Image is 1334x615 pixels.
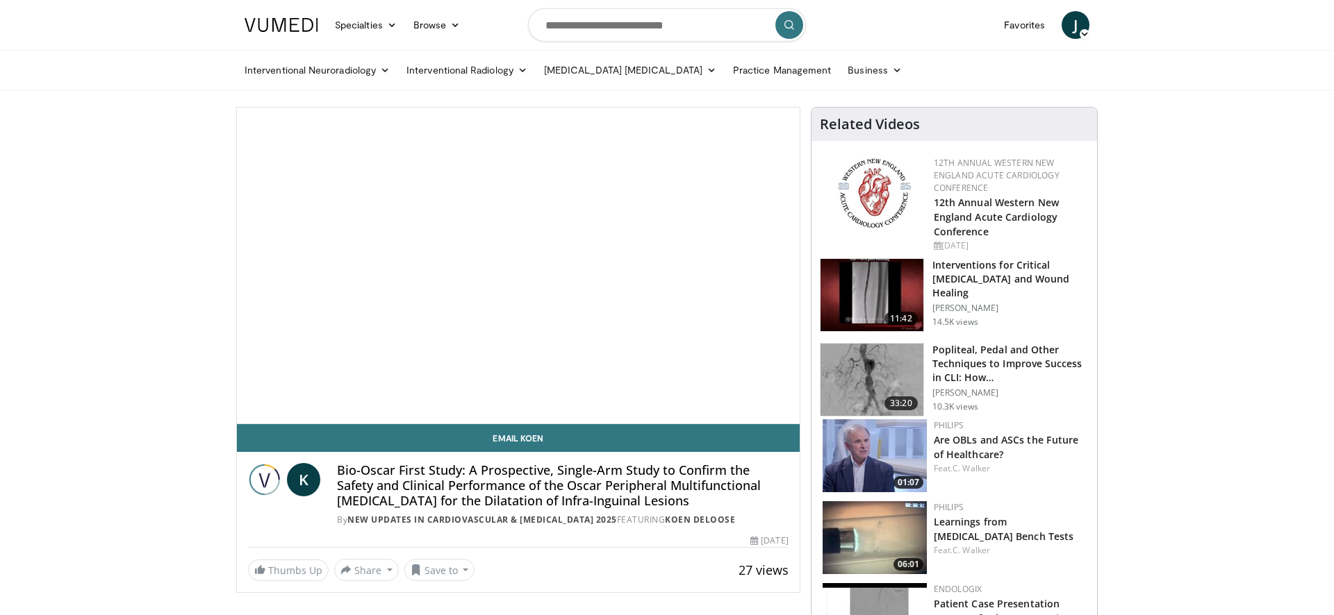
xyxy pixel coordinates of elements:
[934,196,1059,238] a: 12th Annual Western New England Acute Cardiology Conference
[528,8,806,42] input: Search topics, interventions
[536,56,725,84] a: [MEDICAL_DATA] [MEDICAL_DATA]
[337,463,788,508] h4: Bio-Oscar First Study: A Prospective, Single-Arm Study to Confirm the Safety and Clinical Perform...
[248,559,329,581] a: Thumbs Up
[932,317,978,328] p: 14.5K views
[334,559,399,581] button: Share
[823,419,927,492] a: 01:07
[884,396,918,410] span: 33:20
[820,343,1089,416] a: 33:20 Popliteal, Pedal and Other Techniques to Improve Success in CLI: How… [PERSON_NAME] 10.3K v...
[934,462,1086,475] div: Feat.
[934,239,1086,252] div: [DATE]
[823,501,927,574] a: 06:01
[953,462,990,474] a: C. Walker
[836,157,913,230] img: 0954f259-7907-4053-a817-32a96463ecc8.png.150x105_q85_autocrop_double_scale_upscale_version-0.2.png
[398,56,536,84] a: Interventional Radiology
[934,433,1079,461] a: Are OBLs and ASCs the Future of Healthcare?
[953,544,990,556] a: C. Walker
[894,476,923,489] span: 01:07
[1062,11,1089,39] a: J
[934,501,964,513] a: Philips
[237,424,800,452] a: Email Koen
[996,11,1053,39] a: Favorites
[820,116,920,133] h4: Related Videos
[404,559,475,581] button: Save to
[934,515,1074,543] a: Learnings from [MEDICAL_DATA] Bench Tests
[327,11,405,39] a: Specialties
[821,344,923,416] img: T6d-rUZNqcn4uJqH4xMDoxOjBrO-I4W8.150x105_q85_crop-smart_upscale.jpg
[248,463,281,496] img: New Updates in Cardiovascular & Interventional Radiology 2025
[725,56,839,84] a: Practice Management
[750,534,788,547] div: [DATE]
[405,11,469,39] a: Browse
[347,514,617,525] a: New Updates in Cardiovascular & [MEDICAL_DATA] 2025
[236,56,398,84] a: Interventional Neuroradiology
[932,258,1089,300] h3: Interventions for Critical [MEDICAL_DATA] and Wound Healing
[934,157,1060,194] a: 12th Annual Western New England Acute Cardiology Conference
[820,258,1089,332] a: 11:42 Interventions for Critical [MEDICAL_DATA] and Wound Healing [PERSON_NAME] 14.5K views
[287,463,320,496] a: K
[245,18,318,32] img: VuMedi Logo
[932,343,1089,385] h3: Popliteal, Pedal and Other Techniques to Improve Success in CLI: How…
[932,387,1089,398] p: [PERSON_NAME]
[934,419,964,431] a: Philips
[934,544,1086,557] div: Feat.
[839,56,910,84] a: Business
[823,419,927,492] img: 75a3f960-6a0f-456d-866c-450ec948de62.150x105_q85_crop-smart_upscale.jpg
[821,259,923,331] img: 243716_0000_1.png.150x105_q85_crop-smart_upscale.jpg
[739,562,789,578] span: 27 views
[884,312,918,326] span: 11:42
[665,514,735,525] a: Koen Deloose
[932,401,978,412] p: 10.3K views
[932,303,1089,314] p: [PERSON_NAME]
[337,514,788,526] div: By FEATURING
[237,108,800,424] video-js: Video Player
[894,558,923,571] span: 06:01
[823,501,927,574] img: 0547a951-2e8b-4df6-bc87-cc102613d05c.150x105_q85_crop-smart_upscale.jpg
[934,583,982,595] a: Endologix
